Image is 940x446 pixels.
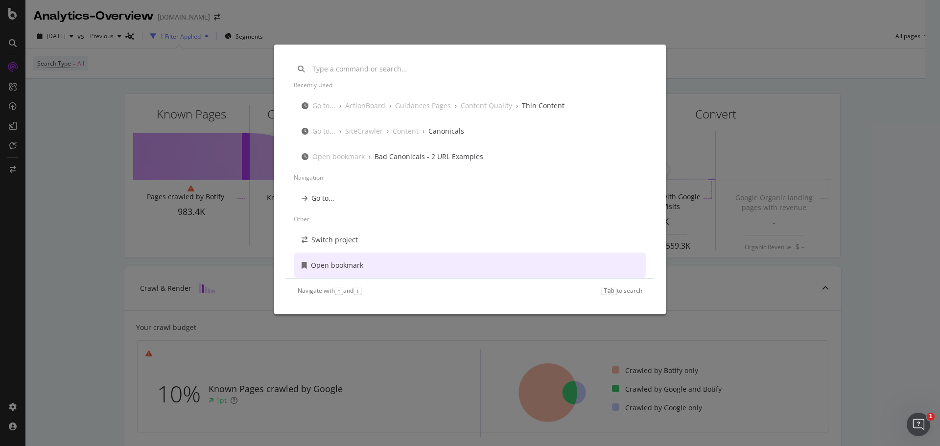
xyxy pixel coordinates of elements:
div: › [389,101,391,111]
div: › [516,101,518,111]
div: › [387,126,389,136]
div: Guidances Pages [395,101,451,111]
div: Thin Content [522,101,564,111]
kbd: Tab [601,287,617,295]
div: modal [274,45,666,314]
div: Recently used [294,77,646,93]
div: Navigate with and [298,286,362,295]
div: Open bookmark [312,152,365,162]
div: Bad Canonicals - 2 URL Examples [375,152,483,162]
div: to search [601,286,642,295]
div: Navigation [294,169,646,186]
input: Type a command or search… [312,64,642,74]
div: Open bookmark [311,260,363,270]
div: Go to... [312,101,335,111]
div: Content Quality [461,101,512,111]
div: Content [393,126,419,136]
iframe: Intercom live chat [907,413,930,436]
div: ActionBoard [345,101,385,111]
div: Other [294,211,646,227]
div: Go to... [312,126,335,136]
div: › [339,101,341,111]
div: Canonicals [428,126,464,136]
div: › [455,101,457,111]
kbd: ↑ [335,287,343,295]
div: › [369,152,371,162]
div: SiteCrawler [345,126,383,136]
div: › [339,126,341,136]
span: 1 [927,413,935,421]
kbd: ↓ [353,287,362,295]
div: › [423,126,424,136]
div: Go to... [311,193,334,203]
div: Switch project [311,235,358,245]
